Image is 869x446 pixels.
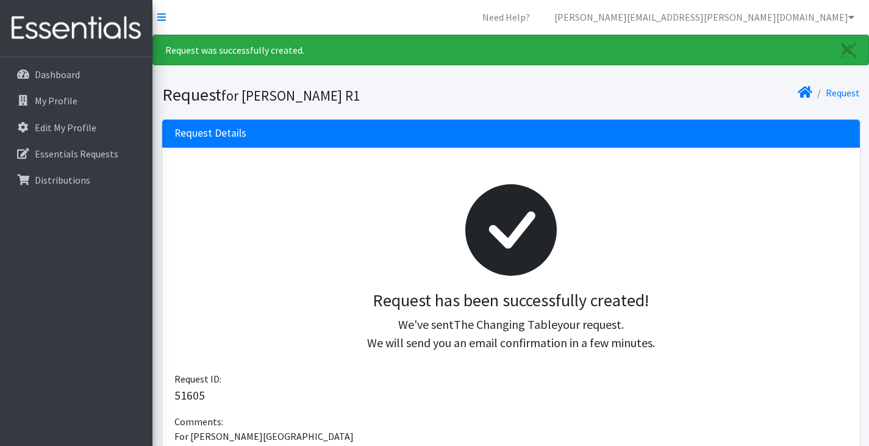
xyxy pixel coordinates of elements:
[35,95,77,107] p: My Profile
[35,174,90,186] p: Distributions
[174,373,221,385] span: Request ID:
[174,429,848,444] p: For [PERSON_NAME][GEOGRAPHIC_DATA]
[826,87,860,99] a: Request
[35,68,80,81] p: Dashboard
[174,127,246,140] h3: Request Details
[5,168,148,192] a: Distributions
[5,115,148,140] a: Edit My Profile
[162,84,507,106] h1: Request
[5,142,148,166] a: Essentials Requests
[221,87,360,104] small: for [PERSON_NAME] R1
[829,35,868,65] a: Close
[35,121,96,134] p: Edit My Profile
[184,315,838,352] p: We've sent your request. We will send you an email confirmation in a few minutes.
[174,415,223,428] span: Comments:
[454,317,557,332] span: The Changing Table
[473,5,540,29] a: Need Help?
[5,88,148,113] a: My Profile
[545,5,864,29] a: [PERSON_NAME][EMAIL_ADDRESS][PERSON_NAME][DOMAIN_NAME]
[174,386,848,405] p: 51605
[5,8,148,49] img: HumanEssentials
[5,62,148,87] a: Dashboard
[184,290,838,311] h3: Request has been successfully created!
[35,148,118,160] p: Essentials Requests
[152,35,869,65] div: Request was successfully created.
